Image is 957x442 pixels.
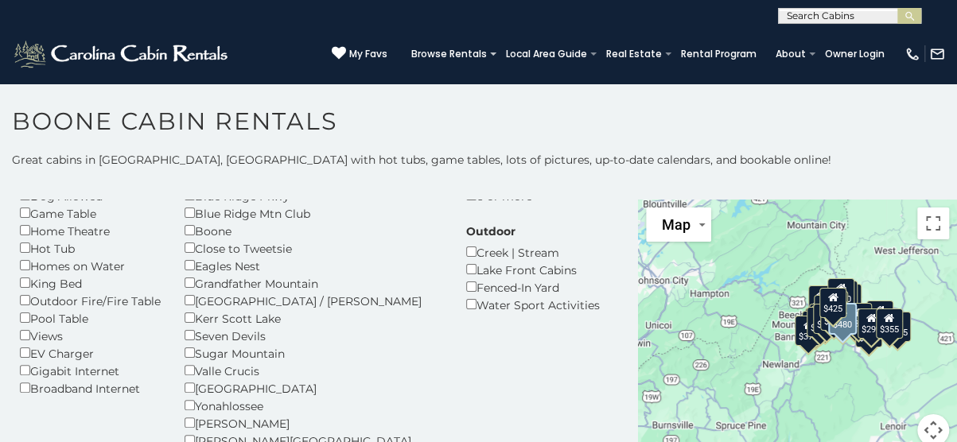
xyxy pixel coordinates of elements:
[806,307,833,337] div: $325
[20,379,161,397] div: Broadband Internet
[768,43,814,65] a: About
[20,257,161,274] div: Homes on Water
[858,308,885,339] div: $299
[904,46,920,62] img: phone-regular-white.png
[20,362,161,379] div: Gigabit Internet
[20,344,161,362] div: EV Charger
[185,222,442,239] div: Boone
[20,204,161,222] div: Game Table
[332,46,387,62] a: My Favs
[794,316,821,346] div: $375
[466,261,600,278] div: Lake Front Cabins
[845,303,872,333] div: $380
[827,303,856,335] div: $480
[466,243,600,261] div: Creek | Stream
[185,292,442,309] div: [GEOGRAPHIC_DATA] / [PERSON_NAME]
[20,222,161,239] div: Home Theatre
[20,274,161,292] div: King Bed
[866,300,893,331] div: $930
[831,281,858,311] div: $255
[812,304,839,334] div: $395
[349,47,387,61] span: My Favs
[20,327,161,344] div: Views
[662,216,691,233] span: Map
[498,43,595,65] a: Local Area Guide
[466,296,600,313] div: Water Sport Activities
[929,46,945,62] img: mail-regular-white.png
[20,239,161,257] div: Hot Tub
[673,43,764,65] a: Rental Program
[834,284,861,314] div: $250
[185,379,442,397] div: [GEOGRAPHIC_DATA]
[185,414,442,432] div: [PERSON_NAME]
[20,292,161,309] div: Outdoor Fire/Fire Table
[185,344,442,362] div: Sugar Mountain
[466,223,515,239] label: Outdoor
[646,207,711,242] button: Change map style
[884,312,911,342] div: $355
[20,309,161,327] div: Pool Table
[875,308,902,339] div: $355
[827,278,854,308] div: $320
[185,239,442,257] div: Close to Tweetsie
[819,288,846,318] div: $425
[185,257,442,274] div: Eagles Nest
[403,43,495,65] a: Browse Rentals
[185,327,442,344] div: Seven Devils
[817,43,893,65] a: Owner Login
[917,207,949,239] button: Toggle fullscreen view
[185,204,442,222] div: Blue Ridge Mtn Club
[807,285,834,316] div: $635
[185,309,442,327] div: Kerr Scott Lake
[466,278,600,296] div: Fenced-In Yard
[598,43,670,65] a: Real Estate
[185,362,442,379] div: Valle Crucis
[12,38,232,70] img: White-1-2.png
[185,397,442,414] div: Yonahlossee
[185,274,442,292] div: Grandfather Mountain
